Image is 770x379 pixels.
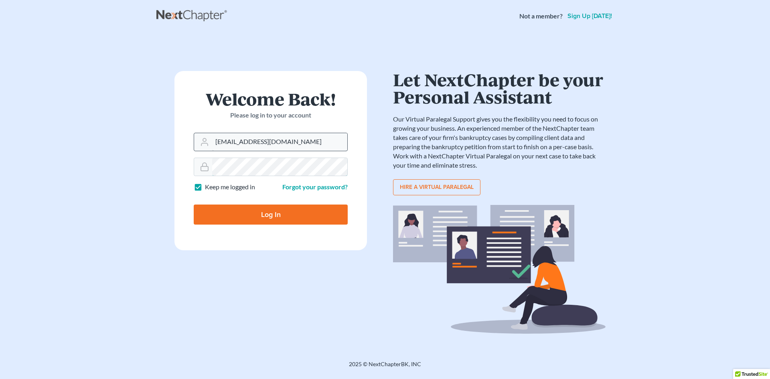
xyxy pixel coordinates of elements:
div: 2025 © NextChapterBK, INC [156,360,614,375]
a: Forgot your password? [282,183,348,191]
a: Sign up [DATE]! [566,13,614,19]
a: Hire a virtual paralegal [393,179,480,195]
p: Please log in to your account [194,111,348,120]
input: Log In [194,205,348,225]
strong: Not a member? [519,12,563,21]
img: virtual_paralegal_bg-b12c8cf30858a2b2c02ea913d52db5c468ecc422855d04272ea22d19010d70dc.svg [393,205,606,334]
input: Email Address [212,133,347,151]
p: Our Virtual Paralegal Support gives you the flexibility you need to focus on growing your busines... [393,115,606,170]
label: Keep me logged in [205,182,255,192]
h1: Welcome Back! [194,90,348,107]
h1: Let NextChapter be your Personal Assistant [393,71,606,105]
